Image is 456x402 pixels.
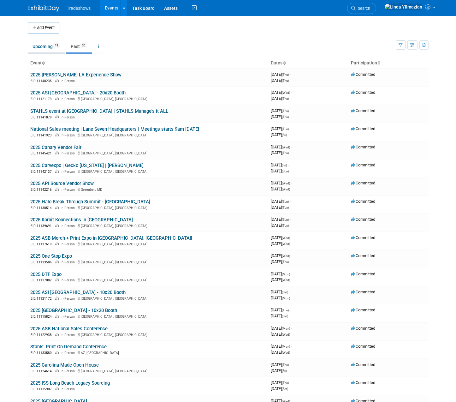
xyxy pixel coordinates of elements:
[271,187,290,191] span: [DATE]
[282,127,289,131] span: (Tue)
[55,387,59,390] img: In-Person Event
[80,43,87,48] span: 36
[282,345,290,348] span: (Mon)
[30,368,266,374] div: [GEOGRAPHIC_DATA], [GEOGRAPHIC_DATA]
[282,218,289,221] span: (Sun)
[282,182,290,185] span: (Wed)
[282,164,287,167] span: (Fri)
[28,5,59,12] img: ExhibitDay
[282,146,290,149] span: (Wed)
[30,163,144,168] a: 2025 Carvexpo | Gecko [US_STATE] | [PERSON_NAME]
[61,97,77,101] span: In-Person
[282,291,288,294] span: (Sat)
[61,188,77,192] span: In-Person
[61,387,77,391] span: In-Person
[31,97,54,101] span: EID: 11121173
[30,235,192,241] a: 2025 ASB Merch + Print Expo in [GEOGRAPHIC_DATA], [GEOGRAPHIC_DATA]!
[31,333,54,337] span: EID: 11122938
[55,151,59,154] img: In-Person Event
[55,188,59,191] img: In-Person Event
[55,278,59,281] img: In-Person Event
[30,350,266,355] div: AZ, [GEOGRAPHIC_DATA]
[31,351,54,355] span: EID: 11133580
[271,350,290,355] span: [DATE]
[61,206,77,210] span: In-Person
[291,326,292,331] span: -
[282,381,289,385] span: (Thu)
[66,40,92,52] a: Past36
[31,79,54,83] span: EID: 11148235
[282,206,289,209] span: (Tue)
[290,108,291,113] span: -
[271,145,292,149] span: [DATE]
[271,386,288,391] span: [DATE]
[351,181,375,185] span: Committed
[30,126,199,132] a: National Sales meeting | Lane Seven Headquarters | Meetings starts 9am [DATE]
[271,90,292,95] span: [DATE]
[271,253,292,258] span: [DATE]
[282,333,290,336] span: (Wed)
[282,109,289,113] span: (Thu)
[271,223,289,228] span: [DATE]
[282,327,290,330] span: (Mon)
[351,344,375,349] span: Committed
[271,235,292,240] span: [DATE]
[30,72,121,78] a: 2025 [PERSON_NAME] LA Experience Show
[28,58,268,69] th: Event
[55,224,59,227] img: In-Person Event
[351,145,375,149] span: Committed
[61,133,77,137] span: In-Person
[61,115,77,119] span: In-Person
[271,108,291,113] span: [DATE]
[351,380,375,385] span: Committed
[271,163,289,167] span: [DATE]
[30,223,266,228] div: [GEOGRAPHIC_DATA], [GEOGRAPHIC_DATA]
[351,326,375,331] span: Committed
[282,151,289,155] span: (Thu)
[271,199,291,204] span: [DATE]
[30,326,108,332] a: 2025 ASB National Sales Conference
[30,187,266,192] div: Greenbelt, MD
[55,297,59,300] img: In-Person Event
[271,259,289,264] span: [DATE]
[30,253,72,259] a: 2025 One Stop Expo
[290,217,291,222] span: -
[282,97,289,100] span: (Thu)
[351,235,375,240] span: Committed
[30,181,94,186] a: 2025 API Source Vendor Show
[290,362,291,367] span: -
[282,309,289,312] span: (Thu)
[282,363,289,367] span: (Thu)
[351,90,375,95] span: Committed
[291,181,292,185] span: -
[282,79,289,82] span: (Thu)
[282,387,288,391] span: (Sat)
[282,200,289,203] span: (Sun)
[61,170,77,174] span: In-Person
[348,58,429,69] th: Participation
[282,188,290,191] span: (Wed)
[55,242,59,245] img: In-Person Event
[351,163,375,167] span: Committed
[31,170,54,173] span: EID: 11142137
[61,242,77,246] span: In-Person
[271,380,291,385] span: [DATE]
[30,314,266,319] div: [GEOGRAPHIC_DATA], [GEOGRAPHIC_DATA]
[61,224,77,228] span: In-Person
[351,72,375,77] span: Committed
[55,260,59,263] img: In-Person Event
[31,279,54,282] span: EID: 11117082
[271,96,289,101] span: [DATE]
[30,308,117,313] a: 2025 [GEOGRAPHIC_DATA] - 10x20 Booth
[30,296,266,301] div: [GEOGRAPHIC_DATA], [GEOGRAPHIC_DATA]
[31,116,54,119] span: EID: 11141879
[61,333,77,337] span: In-Person
[271,181,292,185] span: [DATE]
[55,79,59,82] img: In-Person Event
[61,79,77,83] span: In-Person
[30,344,107,350] a: Stahls' Print On Demand Conference
[290,199,291,204] span: -
[61,369,77,373] span: In-Person
[55,333,59,336] img: In-Person Event
[290,380,291,385] span: -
